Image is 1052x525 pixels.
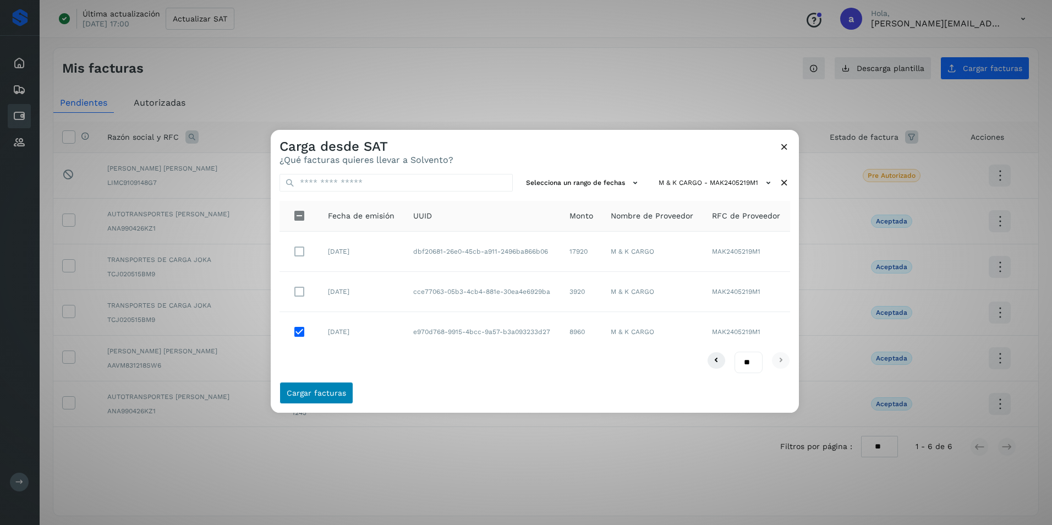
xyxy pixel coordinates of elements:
td: 3920 [561,272,602,312]
td: cce77063-05b3-4cb4-881e-30ea4e6929ba [404,272,561,312]
td: [DATE] [319,272,404,312]
td: [DATE] [319,232,404,272]
td: e970d768-9915-4bcc-9a57-b3a093233d27 [404,312,561,352]
td: MAK2405219M1 [703,272,790,312]
td: 8960 [561,312,602,352]
td: MAK2405219M1 [703,312,790,352]
button: Cargar facturas [280,382,353,404]
span: Nombre de Proveedor [611,210,693,222]
h3: Carga desde SAT [280,139,453,155]
td: 17920 [561,232,602,272]
span: Fecha de emisión [328,210,394,222]
p: ¿Qué facturas quieres llevar a Solvento? [280,155,453,165]
td: M & K CARGO [602,232,703,272]
span: RFC de Proveedor [712,210,780,222]
span: UUID [413,210,432,222]
td: M & K CARGO [602,312,703,352]
td: [DATE] [319,312,404,352]
span: Cargar facturas [287,389,346,397]
td: dbf20681-26e0-45cb-a911-2496ba866b06 [404,232,561,272]
td: MAK2405219M1 [703,232,790,272]
button: Selecciona un rango de fechas [522,174,645,192]
span: Monto [569,210,593,222]
button: M & K CARGO - MAK2405219M1 [654,174,779,192]
td: M & K CARGO [602,272,703,312]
